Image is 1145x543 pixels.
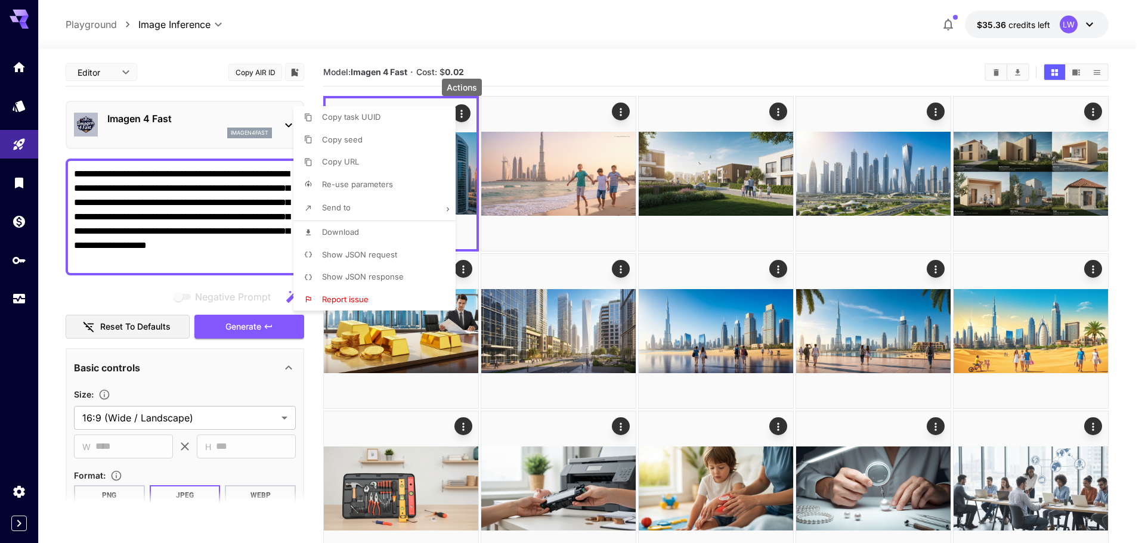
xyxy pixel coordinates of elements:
span: Send to [322,203,351,212]
span: Download [322,227,359,237]
span: Show JSON response [322,272,404,281]
span: Show JSON request [322,250,397,259]
span: Report issue [322,294,369,304]
span: Re-use parameters [322,179,393,189]
span: Copy task UUID [322,112,380,122]
div: Actions [442,79,482,96]
span: Copy URL [322,157,359,166]
span: Copy seed [322,135,363,144]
